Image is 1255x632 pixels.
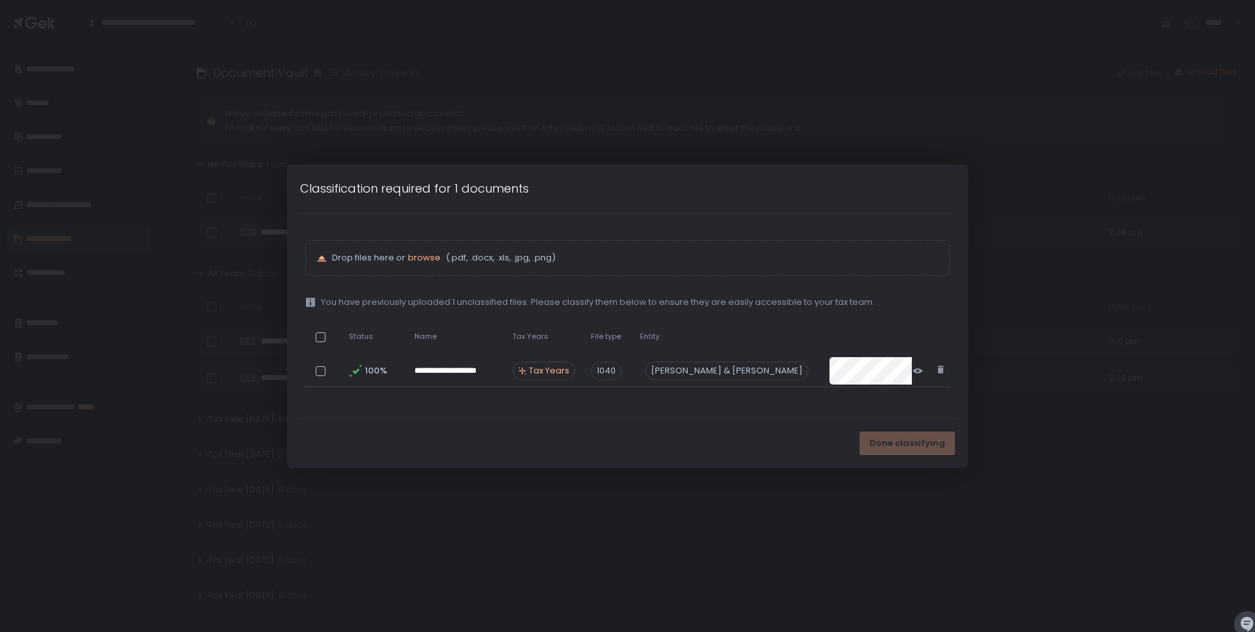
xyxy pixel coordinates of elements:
[332,252,939,264] p: Drop files here or
[512,332,548,341] span: Tax Years
[640,332,660,341] span: Entity
[349,332,373,341] span: Status
[591,362,622,380] div: 1040
[529,365,569,377] span: Tax Years
[443,252,556,264] span: (.pdf, .docx, .xls, .jpg, .png)
[645,362,809,380] div: [PERSON_NAME] & [PERSON_NAME]
[300,180,529,197] h1: Classification required for 1 documents
[414,332,437,341] span: Name
[408,252,441,264] button: browse
[365,365,386,377] span: 100%
[591,332,621,341] span: File type
[321,296,875,308] span: You have previously uploaded 1 unclassified files. Please classify them below to ensure they are ...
